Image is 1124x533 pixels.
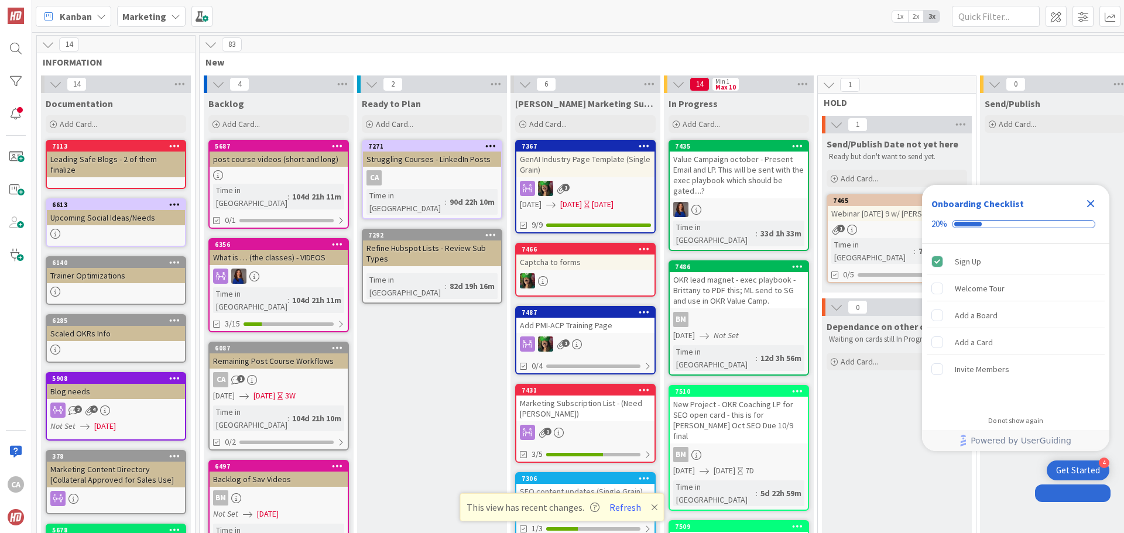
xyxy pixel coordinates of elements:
span: Send/Publish Date not yet here [827,138,958,150]
div: Upcoming Social Ideas/Needs [47,210,185,225]
span: [DATE] [520,198,542,211]
div: Captcha to forms [516,255,654,270]
span: Backlog [208,98,244,109]
span: : [756,487,758,500]
span: : [287,294,289,307]
div: 7465 [833,197,966,205]
div: Webinar [DATE] 9 w/ [PERSON_NAME] [828,206,966,221]
div: 5908 [52,374,185,383]
span: 1 [837,225,845,232]
div: SL [210,269,348,284]
div: Time in [GEOGRAPHIC_DATA] [831,238,914,264]
div: 7466 [516,244,654,255]
div: BM [673,447,688,462]
div: 7367 [522,142,654,150]
div: 104d 21h 10m [289,412,344,425]
div: SL [516,273,654,288]
div: Time in [GEOGRAPHIC_DATA] [213,287,287,313]
b: Marketing [122,11,166,22]
span: 0/5 [843,269,854,281]
div: BM [670,312,808,327]
div: 6497Backlog of Sav Videos [210,461,348,487]
span: 1 [562,184,570,191]
span: : [445,195,447,208]
span: [DATE] [253,390,275,402]
div: 6613 [47,200,185,210]
span: 0/1 [225,214,236,226]
span: [DATE] [560,198,582,211]
span: 0 [1006,77,1026,91]
div: 5687post course videos (short and long) [210,141,348,167]
div: 7271Struggling Courses - LinkedIn Posts [363,141,501,167]
div: 7465Webinar [DATE] 9 w/ [PERSON_NAME] [828,195,966,221]
img: Visit kanbanzone.com [8,8,24,24]
i: Not Set [213,508,238,519]
span: 2x [908,11,924,22]
div: Refine Hubspot Lists - Review Sub Types [363,240,501,266]
span: 1 [848,118,868,132]
div: Value Campaign october - Present Email and LP. This will be sent with the exec playbook which sho... [670,152,808,198]
div: 7435 [675,142,808,150]
span: 1 [544,428,551,435]
div: 7367 [516,141,654,152]
div: Get Started [1056,465,1100,476]
div: CA [210,372,348,387]
div: Close Checklist [1081,194,1100,213]
div: Trainer Optimizations [47,268,185,283]
div: 104d 21h 11m [289,294,344,307]
div: 7510 [670,386,808,397]
div: 378 [52,452,185,460]
div: Invite Members [955,362,1009,376]
div: Add a Card [955,335,993,349]
span: 2 [383,77,403,91]
span: Add Card... [841,356,878,367]
div: Time in [GEOGRAPHIC_DATA] [213,184,287,209]
div: Backlog of Sav Videos [210,472,348,487]
div: 7271 [368,142,501,150]
span: Add Card... [841,173,878,184]
div: Footer [922,430,1109,451]
div: 7367GenAI Industry Page Template (Single Grain) [516,141,654,177]
span: 3x [924,11,940,22]
div: 7113Leading Safe Blogs - 2 of them finalize [47,141,185,177]
div: 7486OKR lead magnet - exec playbook - Brittany to PDF this; ML send to SG and use in OKR Value Camp. [670,262,808,308]
div: 7306 [522,474,654,483]
span: : [287,412,289,425]
span: HOLD [824,97,961,108]
span: Powered by UserGuiding [971,434,1071,448]
div: Checklist progress: 20% [931,219,1100,229]
div: 5687 [215,142,348,150]
div: 6497 [210,461,348,472]
span: 14 [59,37,79,51]
div: OKR lead magnet - exec playbook - Brittany to PDF this; ML send to SG and use in OKR Value Camp. [670,272,808,308]
span: [DATE] [213,390,235,402]
div: 7d 21h 17m [916,245,962,257]
span: 0/2 [225,436,236,448]
div: Welcome Tour [955,281,1005,295]
div: Welcome Tour is incomplete. [927,276,1105,301]
div: Invite Members is incomplete. [927,356,1105,382]
div: Min 1 [715,78,729,84]
div: 20% [931,219,947,229]
div: Time in [GEOGRAPHIC_DATA] [673,221,756,246]
img: avatar [8,509,24,525]
div: 7306 [516,473,654,484]
div: 7431 [522,386,654,394]
div: 6356 [215,240,348,249]
span: : [756,352,758,364]
span: Dependance on other cards In progress [827,321,967,332]
div: 7486 [675,263,808,271]
img: SL [520,273,535,288]
span: : [445,280,447,293]
span: 0 [848,300,868,314]
div: 7487 [516,307,654,318]
div: CA [366,170,382,185]
div: 6087 [210,343,348,353]
div: CA [8,476,24,493]
div: 7292 [363,230,501,240]
i: Not Set [714,330,739,341]
div: BM [673,312,688,327]
div: 6087 [215,344,348,352]
div: 6140 [47,257,185,268]
div: 6140Trainer Optimizations [47,257,185,283]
